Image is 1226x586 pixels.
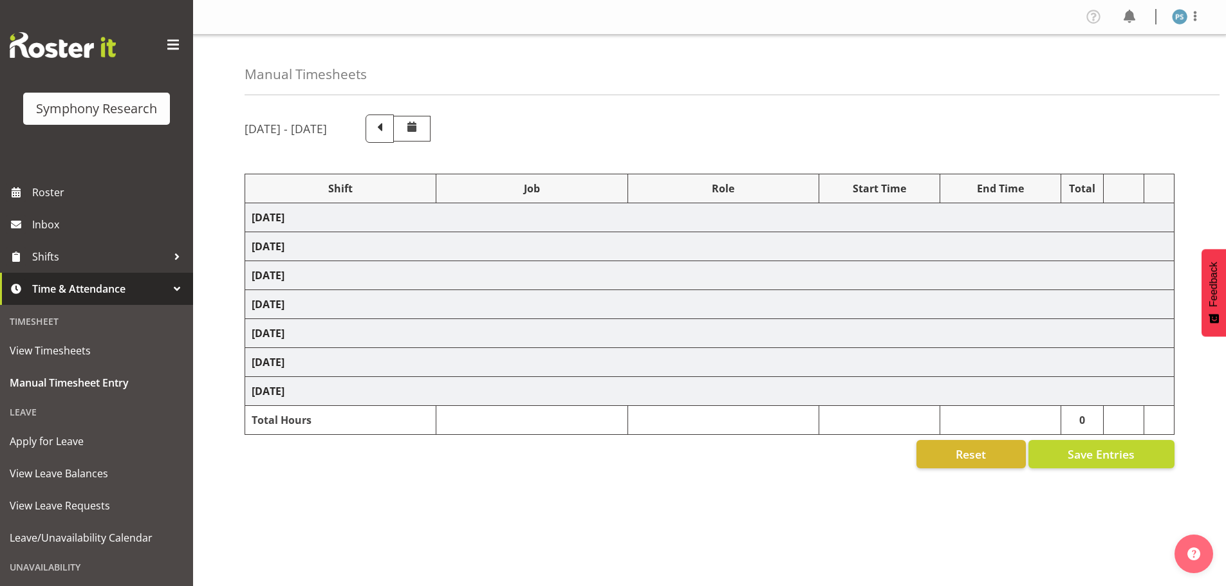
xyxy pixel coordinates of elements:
button: Feedback - Show survey [1202,249,1226,336]
td: [DATE] [245,319,1175,348]
td: Total Hours [245,406,436,435]
td: [DATE] [245,377,1175,406]
a: View Timesheets [3,334,190,367]
td: [DATE] [245,348,1175,377]
img: Rosterit website logo [10,32,116,58]
td: [DATE] [245,290,1175,319]
a: View Leave Requests [3,490,190,522]
div: Symphony Research [36,99,157,118]
div: Leave [3,399,190,425]
span: Save Entries [1068,446,1135,462]
span: Leave/Unavailability Calendar [10,528,183,547]
div: Role [635,181,812,196]
td: [DATE] [245,261,1175,290]
span: View Leave Requests [10,496,183,515]
span: Inbox [32,215,187,234]
div: End Time [947,181,1054,196]
div: Unavailability [3,554,190,580]
span: Shifts [32,247,167,266]
div: Job [443,181,620,196]
img: paul-s-stoneham1982.jpg [1172,9,1187,24]
a: Leave/Unavailability Calendar [3,522,190,554]
a: Manual Timesheet Entry [3,367,190,399]
span: Feedback [1208,262,1220,307]
span: Apply for Leave [10,432,183,451]
button: Save Entries [1028,440,1175,468]
td: 0 [1061,406,1104,435]
span: Time & Attendance [32,279,167,298]
h5: [DATE] - [DATE] [245,122,327,136]
img: help-xxl-2.png [1187,547,1200,560]
td: [DATE] [245,232,1175,261]
span: Manual Timesheet Entry [10,373,183,392]
span: Reset [956,446,986,462]
span: View Leave Balances [10,464,183,483]
a: View Leave Balances [3,457,190,490]
div: Total [1068,181,1097,196]
div: Shift [252,181,429,196]
span: View Timesheets [10,341,183,360]
h4: Manual Timesheets [245,67,367,82]
div: Timesheet [3,308,190,334]
a: Apply for Leave [3,425,190,457]
div: Start Time [826,181,933,196]
td: [DATE] [245,203,1175,232]
button: Reset [916,440,1026,468]
span: Roster [32,183,187,202]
